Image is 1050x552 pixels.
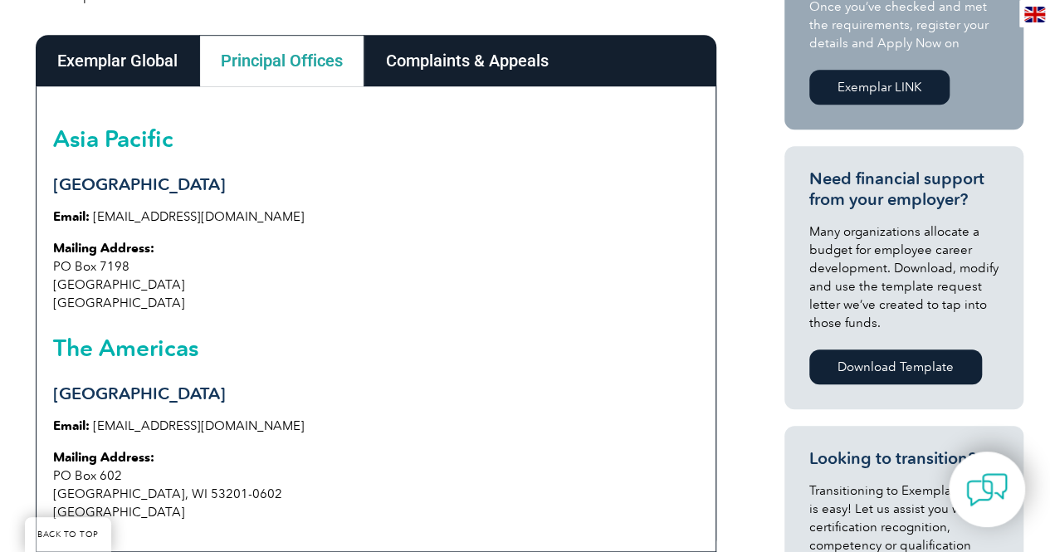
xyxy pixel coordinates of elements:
[53,239,699,312] p: PO Box 7198 [GEOGRAPHIC_DATA] [GEOGRAPHIC_DATA]
[809,448,999,469] h3: Looking to transition?
[25,517,111,552] a: BACK TO TOP
[364,35,570,86] div: Complaints & Appeals
[53,241,154,256] strong: Mailing Address:
[966,469,1008,510] img: contact-chat.png
[53,383,699,404] h3: [GEOGRAPHIC_DATA]
[36,35,199,86] div: Exemplar Global
[53,125,699,152] h2: Asia Pacific
[53,335,699,361] h2: The Americas
[199,35,364,86] div: Principal Offices
[1024,7,1045,22] img: en
[53,209,90,224] strong: Email:
[809,70,950,105] a: Exemplar LINK
[53,448,699,521] p: PO Box 602 [GEOGRAPHIC_DATA], WI 53201-0602 [GEOGRAPHIC_DATA]
[53,418,90,433] strong: Email:
[53,450,154,465] strong: Mailing Address:
[809,169,999,210] h3: Need financial support from your employer?
[809,222,999,332] p: Many organizations allocate a budget for employee career development. Download, modify and use th...
[53,174,699,195] h3: [GEOGRAPHIC_DATA]
[93,209,305,224] a: [EMAIL_ADDRESS][DOMAIN_NAME]
[93,418,305,433] a: [EMAIL_ADDRESS][DOMAIN_NAME]
[809,349,982,384] a: Download Template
